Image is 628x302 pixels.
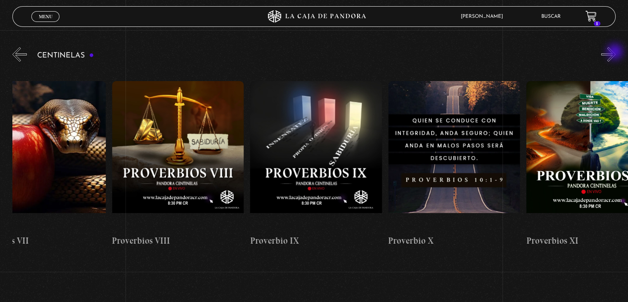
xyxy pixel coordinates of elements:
[601,47,616,62] button: Next
[250,68,382,260] a: Proverbio IX
[457,14,511,19] span: [PERSON_NAME]
[594,21,600,26] span: 1
[585,11,597,22] a: 1
[388,68,520,260] a: Proverbio X
[112,68,244,260] a: Proverbios VIII
[112,234,244,247] h4: Proverbios VIII
[37,52,94,60] h3: Centinelas
[388,234,520,247] h4: Proverbio X
[36,21,55,26] span: Cerrar
[541,14,561,19] a: Buscar
[12,47,27,62] button: Previous
[250,234,382,247] h4: Proverbio IX
[39,14,52,19] span: Menu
